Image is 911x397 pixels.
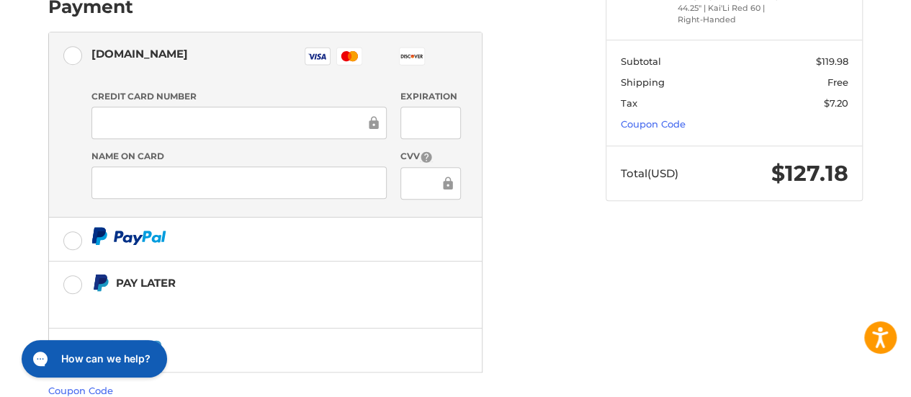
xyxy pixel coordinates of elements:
[116,271,392,295] div: Pay Later
[91,298,392,311] iframe: PayPal Message 1
[621,55,661,67] span: Subtotal
[400,150,460,164] label: CVV
[824,97,848,109] span: $7.20
[14,335,171,383] iframe: Gorgias live chat messenger
[91,42,188,66] div: [DOMAIN_NAME]
[621,76,665,88] span: Shipping
[827,76,848,88] span: Free
[771,160,848,187] span: $127.18
[48,385,113,396] a: Coupon Code
[91,150,387,163] label: Name on Card
[816,55,848,67] span: $119.98
[91,274,109,292] img: Pay Later icon
[91,90,387,103] label: Credit Card Number
[621,97,637,109] span: Tax
[621,118,686,130] a: Coupon Code
[400,90,460,103] label: Expiration
[91,227,166,245] img: PayPal icon
[621,166,678,180] span: Total (USD)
